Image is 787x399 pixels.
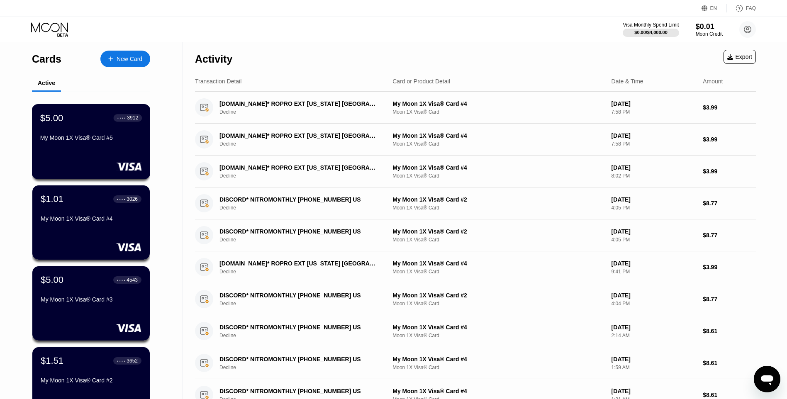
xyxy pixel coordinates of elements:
[623,22,679,37] div: Visa Monthly Spend Limit$0.00/$4,000.00
[195,283,756,315] div: DISCORD* NITROMONTHLY [PHONE_NUMBER] USDeclineMy Moon 1X Visa® Card #2Moon 1X Visa® Card[DATE]4:0...
[219,237,391,243] div: Decline
[392,205,604,211] div: Moon 1X Visa® Card
[32,266,150,341] div: $5.00● ● ● ●4543My Moon 1X Visa® Card #3
[117,117,126,119] div: ● ● ● ●
[392,173,604,179] div: Moon 1X Visa® Card
[392,228,604,235] div: My Moon 1X Visa® Card #2
[195,251,756,283] div: [DOMAIN_NAME]* ROPRO EXT [US_STATE] [GEOGRAPHIC_DATA]DeclineMy Moon 1X Visa® Card #4Moon 1X Visa®...
[746,5,756,11] div: FAQ
[612,260,697,267] div: [DATE]
[703,296,756,302] div: $8.77
[41,275,63,285] div: $5.00
[703,264,756,270] div: $3.99
[392,141,604,147] div: Moon 1X Visa® Card
[219,173,391,179] div: Decline
[392,292,604,299] div: My Moon 1X Visa® Card #2
[219,324,379,331] div: DISCORD* NITROMONTHLY [PHONE_NUMBER] US
[392,269,604,275] div: Moon 1X Visa® Card
[703,200,756,207] div: $8.77
[612,196,697,203] div: [DATE]
[195,78,241,85] div: Transaction Detail
[612,164,697,171] div: [DATE]
[612,109,697,115] div: 7:58 PM
[612,301,697,307] div: 4:04 PM
[703,328,756,334] div: $8.61
[219,333,391,338] div: Decline
[219,356,379,363] div: DISCORD* NITROMONTHLY [PHONE_NUMBER] US
[612,324,697,331] div: [DATE]
[195,187,756,219] div: DISCORD* NITROMONTHLY [PHONE_NUMBER] USDeclineMy Moon 1X Visa® Card #2Moon 1X Visa® Card[DATE]4:0...
[612,365,697,370] div: 1:59 AM
[219,365,391,370] div: Decline
[724,50,756,64] div: Export
[100,51,150,67] div: New Card
[195,156,756,187] div: [DOMAIN_NAME]* ROPRO EXT [US_STATE] [GEOGRAPHIC_DATA]DeclineMy Moon 1X Visa® Card #4Moon 1X Visa®...
[612,292,697,299] div: [DATE]
[754,366,780,392] iframe: Button to launch messaging window
[195,124,756,156] div: [DOMAIN_NAME]* ROPRO EXT [US_STATE] [GEOGRAPHIC_DATA]DeclineMy Moon 1X Visa® Card #4Moon 1X Visa®...
[219,388,379,394] div: DISCORD* NITROMONTHLY [PHONE_NUMBER] US
[219,292,379,299] div: DISCORD* NITROMONTHLY [PHONE_NUMBER] US
[392,324,604,331] div: My Moon 1X Visa® Card #4
[117,360,125,362] div: ● ● ● ●
[696,22,723,37] div: $0.01Moon Credit
[392,260,604,267] div: My Moon 1X Visa® Card #4
[127,358,138,364] div: 3652
[392,237,604,243] div: Moon 1X Visa® Card
[392,132,604,139] div: My Moon 1X Visa® Card #4
[392,164,604,171] div: My Moon 1X Visa® Card #4
[219,301,391,307] div: Decline
[32,105,150,179] div: $5.00● ● ● ●3912My Moon 1X Visa® Card #5
[41,194,63,204] div: $1.01
[117,56,142,63] div: New Card
[117,198,125,200] div: ● ● ● ●
[41,215,141,222] div: My Moon 1X Visa® Card #4
[41,377,141,384] div: My Moon 1X Visa® Card #2
[219,228,379,235] div: DISCORD* NITROMONTHLY [PHONE_NUMBER] US
[702,4,727,12] div: EN
[612,141,697,147] div: 7:58 PM
[392,388,604,394] div: My Moon 1X Visa® Card #4
[703,104,756,111] div: $3.99
[219,260,379,267] div: [DOMAIN_NAME]* ROPRO EXT [US_STATE] [GEOGRAPHIC_DATA]
[117,279,125,281] div: ● ● ● ●
[392,333,604,338] div: Moon 1X Visa® Card
[195,219,756,251] div: DISCORD* NITROMONTHLY [PHONE_NUMBER] USDeclineMy Moon 1X Visa® Card #2Moon 1X Visa® Card[DATE]4:0...
[612,356,697,363] div: [DATE]
[127,115,138,121] div: 3912
[612,269,697,275] div: 9:41 PM
[38,80,55,86] div: Active
[703,168,756,175] div: $3.99
[392,301,604,307] div: Moon 1X Visa® Card
[41,355,63,366] div: $1.51
[127,277,138,283] div: 4543
[219,141,391,147] div: Decline
[219,205,391,211] div: Decline
[195,53,232,65] div: Activity
[219,109,391,115] div: Decline
[703,392,756,398] div: $8.61
[612,78,643,85] div: Date & Time
[219,100,379,107] div: [DOMAIN_NAME]* ROPRO EXT [US_STATE] [GEOGRAPHIC_DATA]
[219,164,379,171] div: [DOMAIN_NAME]* ROPRO EXT [US_STATE] [GEOGRAPHIC_DATA]
[696,31,723,37] div: Moon Credit
[195,92,756,124] div: [DOMAIN_NAME]* ROPRO EXT [US_STATE] [GEOGRAPHIC_DATA]DeclineMy Moon 1X Visa® Card #4Moon 1X Visa®...
[392,109,604,115] div: Moon 1X Visa® Card
[703,78,723,85] div: Amount
[710,5,717,11] div: EN
[40,134,142,141] div: My Moon 1X Visa® Card #5
[612,388,697,394] div: [DATE]
[41,296,141,303] div: My Moon 1X Visa® Card #3
[623,22,679,28] div: Visa Monthly Spend Limit
[392,365,604,370] div: Moon 1X Visa® Card
[612,173,697,179] div: 8:02 PM
[612,100,697,107] div: [DATE]
[612,237,697,243] div: 4:05 PM
[727,54,752,60] div: Export
[612,205,697,211] div: 4:05 PM
[703,360,756,366] div: $8.61
[219,132,379,139] div: [DOMAIN_NAME]* ROPRO EXT [US_STATE] [GEOGRAPHIC_DATA]
[703,136,756,143] div: $3.99
[32,53,61,65] div: Cards
[392,196,604,203] div: My Moon 1X Visa® Card #2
